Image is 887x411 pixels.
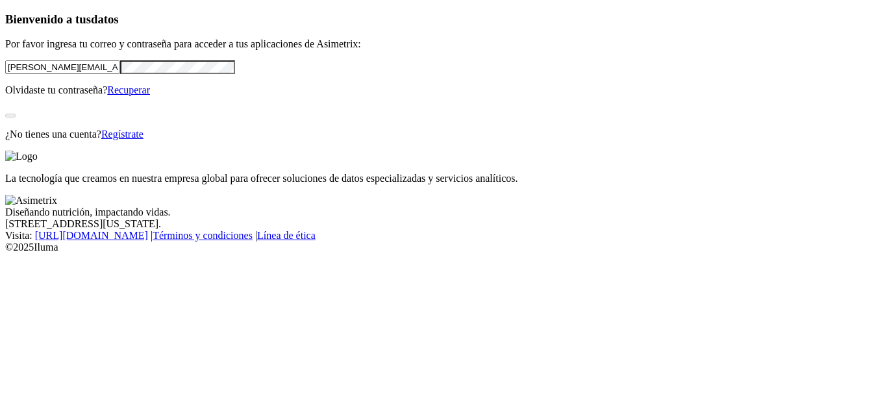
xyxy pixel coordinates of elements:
p: Por favor ingresa tu correo y contraseña para acceder a tus aplicaciones de Asimetrix: [5,38,882,50]
a: Línea de ética [257,230,316,241]
div: © 2025 Iluma [5,242,882,253]
a: Recuperar [107,84,150,95]
a: [URL][DOMAIN_NAME] [35,230,148,241]
img: Logo [5,151,38,162]
input: Tu correo [5,60,120,74]
h3: Bienvenido a tus [5,12,882,27]
div: Diseñando nutrición, impactando vidas. [5,206,882,218]
a: Términos y condiciones [153,230,253,241]
img: Asimetrix [5,195,57,206]
span: datos [91,12,119,26]
p: Olvidaste tu contraseña? [5,84,882,96]
p: ¿No tienes una cuenta? [5,129,882,140]
div: [STREET_ADDRESS][US_STATE]. [5,218,882,230]
p: La tecnología que creamos en nuestra empresa global para ofrecer soluciones de datos especializad... [5,173,882,184]
a: Regístrate [101,129,144,140]
div: Visita : | | [5,230,882,242]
